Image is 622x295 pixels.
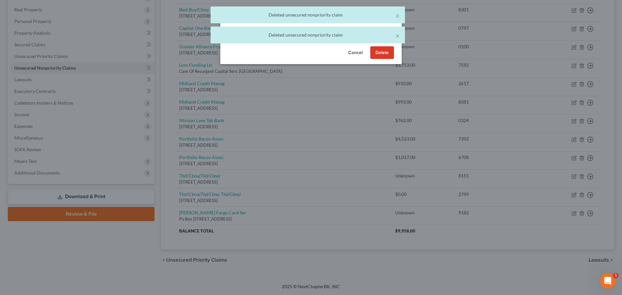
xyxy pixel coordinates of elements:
[395,32,400,40] button: ×
[343,46,368,59] button: Cancel
[600,273,616,289] iframe: Intercom live chat
[613,273,618,278] span: 1
[216,12,400,18] div: Deleted unsecured nonpriority claim
[395,12,400,19] button: ×
[216,32,400,38] div: Deleted unsecured nonpriority claim
[370,46,394,59] button: Delete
